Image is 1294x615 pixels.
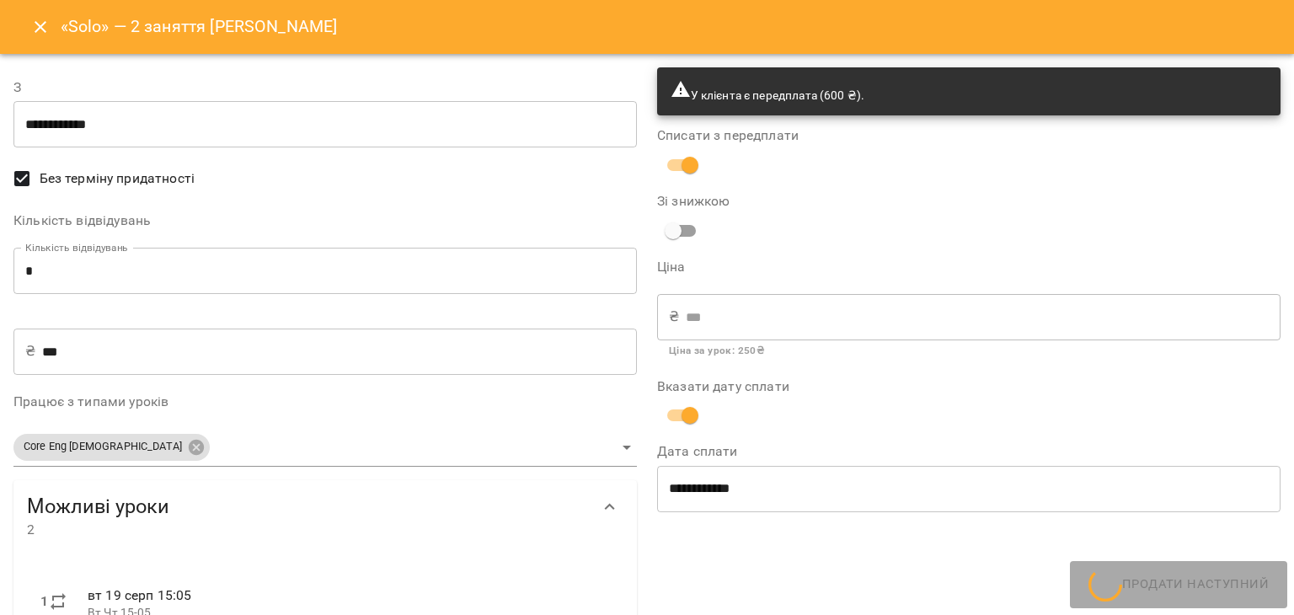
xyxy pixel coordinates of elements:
[61,13,338,40] h6: «Solo» — 2 заняття [PERSON_NAME]
[13,429,637,467] div: Core Eng [DEMOGRAPHIC_DATA]
[13,439,192,455] span: Core Eng [DEMOGRAPHIC_DATA]
[13,214,637,227] label: Кількість відвідувань
[669,345,764,356] b: Ціна за урок : 250 ₴
[25,341,35,361] p: ₴
[657,195,865,208] label: Зі знижкою
[13,434,210,461] div: Core Eng [DEMOGRAPHIC_DATA]
[88,587,191,603] span: вт 19 серп 15:05
[669,307,679,327] p: ₴
[13,395,637,409] label: Працює з типами уроків
[671,88,864,102] span: У клієнта є передплата (600 ₴).
[27,520,590,540] span: 2
[657,129,1281,142] label: Списати з передплати
[27,494,590,520] span: Можливі уроки
[40,168,195,189] span: Без терміну придатності
[657,445,1281,458] label: Дата сплати
[657,380,1281,393] label: Вказати дату сплати
[20,7,61,47] button: Close
[13,81,637,94] label: З
[657,260,1281,274] label: Ціна
[590,487,630,527] button: Show more
[40,591,48,612] label: 1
